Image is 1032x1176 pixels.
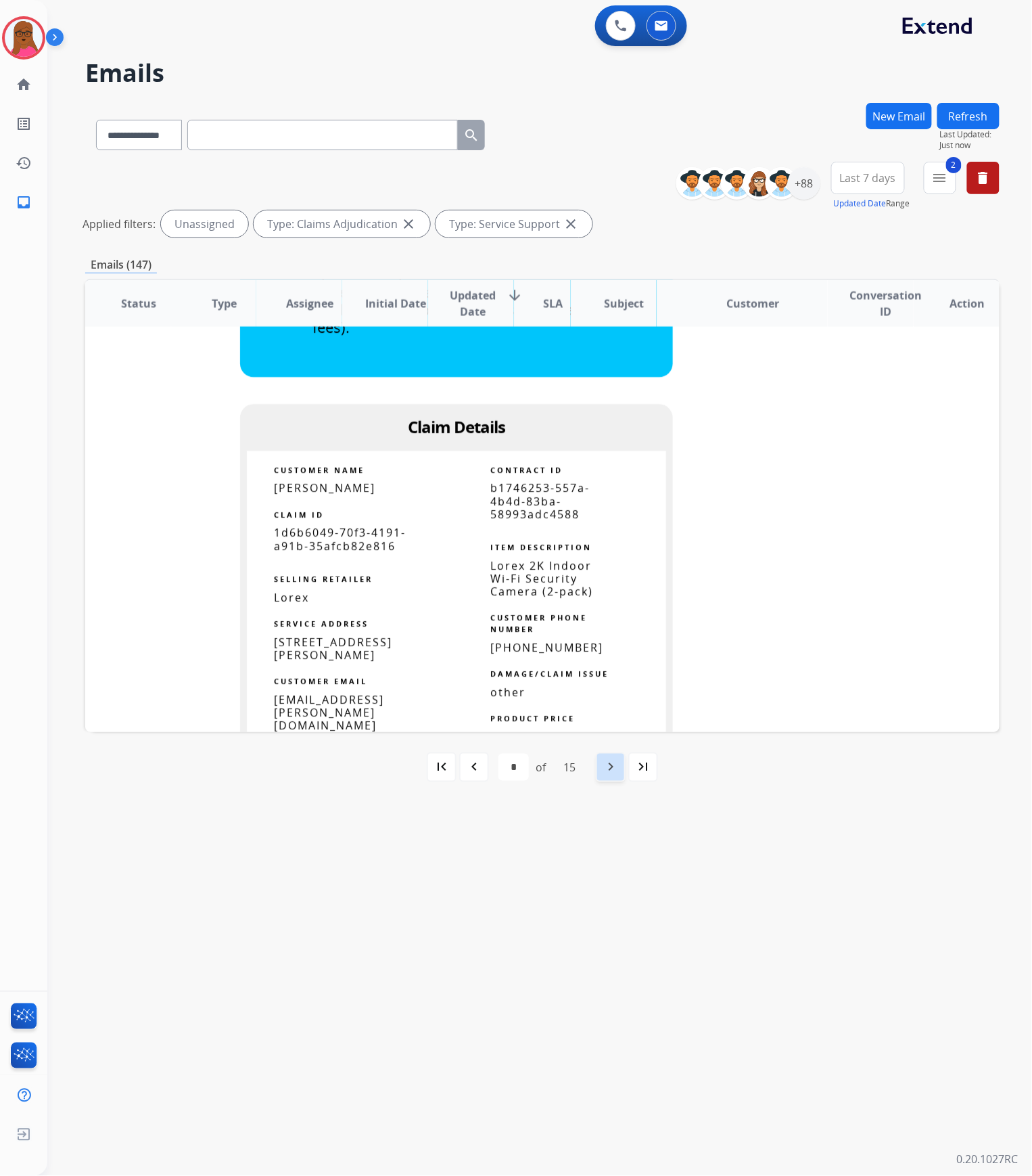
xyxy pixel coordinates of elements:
[831,162,905,194] button: Last 7 days
[436,210,592,238] div: Type: Service Support
[940,129,1000,140] span: Last Updated:
[605,296,644,312] span: Subject
[490,669,609,679] strong: DAMAGE/CLAIM ISSUE
[914,280,1000,327] th: Action
[16,155,32,171] mat-icon: history
[834,198,887,209] button: Updated Date
[490,730,532,745] span: $79.99
[536,759,546,775] div: of
[957,1152,1018,1168] p: 0.20.1027RC
[563,216,579,232] mat-icon: close
[433,759,450,775] mat-icon: first_page
[490,685,525,700] span: other
[16,194,32,210] mat-icon: inbox
[274,635,392,663] span: [STREET_ADDRESS][PERSON_NAME]
[450,288,496,320] span: Updated Date
[946,157,962,173] span: 2
[932,170,948,186] mat-icon: menu
[866,103,932,129] button: New Email
[849,288,922,320] span: Conversation ID
[940,140,1000,151] span: Just now
[490,466,563,476] strong: CONTRACT ID
[603,759,619,775] mat-icon: navigate_next
[365,296,426,312] span: Initial Date
[635,759,651,775] mat-icon: last_page
[463,127,479,143] mat-icon: search
[16,76,32,93] mat-icon: home
[121,296,156,312] span: Status
[975,170,991,186] mat-icon: delete
[5,19,43,57] img: avatar
[274,693,384,733] span: [EMAIL_ADDRESS][PERSON_NAME][DOMAIN_NAME]
[788,167,820,200] div: +88
[85,256,157,273] p: Emails (147)
[274,526,406,553] span: 1d6b6049-70f3-4191-a91b-35afcb82e816
[507,288,523,304] mat-icon: arrow_downward
[254,210,430,238] div: Type: Claims Adjudication
[924,162,956,194] button: 2
[490,613,587,635] strong: CUSTOMER PHONE NUMBER
[274,481,375,496] span: [PERSON_NAME]
[726,296,779,312] span: Customer
[400,216,417,232] mat-icon: close
[553,754,586,781] div: 15
[274,574,373,585] strong: SELLING RETAILER
[490,543,592,553] strong: ITEM DESCRIPTION
[840,175,896,181] span: Last 7 days
[274,510,324,520] strong: CLAIM ID
[466,759,482,775] mat-icon: navigate_before
[286,296,333,312] span: Assignee
[490,641,603,656] span: [PHONE_NUMBER]
[274,677,367,687] strong: CUSTOMER EMAIL
[85,60,1000,87] h2: Emails
[490,481,590,522] span: b1746253-557a-4b4d-83ba-58993adc4588
[834,198,910,209] span: Range
[490,714,575,724] strong: PRODUCT PRICE
[83,216,156,232] p: Applied filters:
[490,559,593,600] span: Lorex 2K Indoor Wi-Fi Security Camera (2-pack)
[937,103,1000,129] button: Refresh
[161,210,248,238] div: Unassigned
[274,619,369,629] strong: SERVICE ADDRESS
[543,296,563,312] span: SLA
[274,591,309,606] span: Lorex
[16,116,32,132] mat-icon: list_alt
[274,466,365,476] strong: CUSTOMER NAME
[408,416,505,438] span: Claim Details
[212,296,237,312] span: Type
